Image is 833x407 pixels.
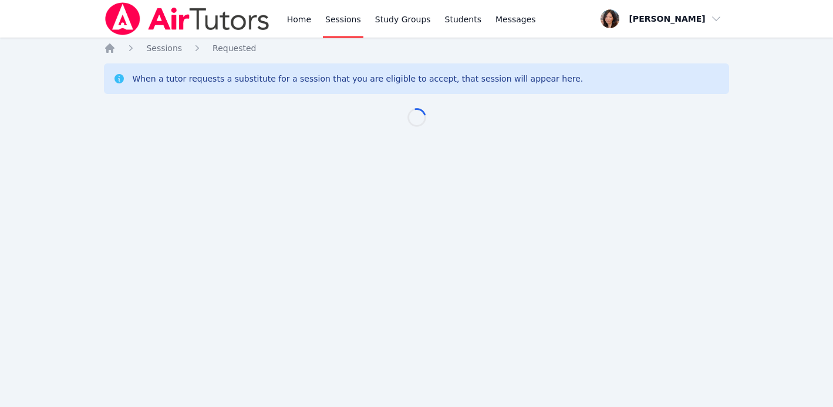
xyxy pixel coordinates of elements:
[495,14,536,25] span: Messages
[132,73,583,85] div: When a tutor requests a substitute for a session that you are eligible to accept, that session wi...
[146,42,182,54] a: Sessions
[104,2,270,35] img: Air Tutors
[104,42,729,54] nav: Breadcrumb
[213,42,256,54] a: Requested
[213,43,256,53] span: Requested
[146,43,182,53] span: Sessions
